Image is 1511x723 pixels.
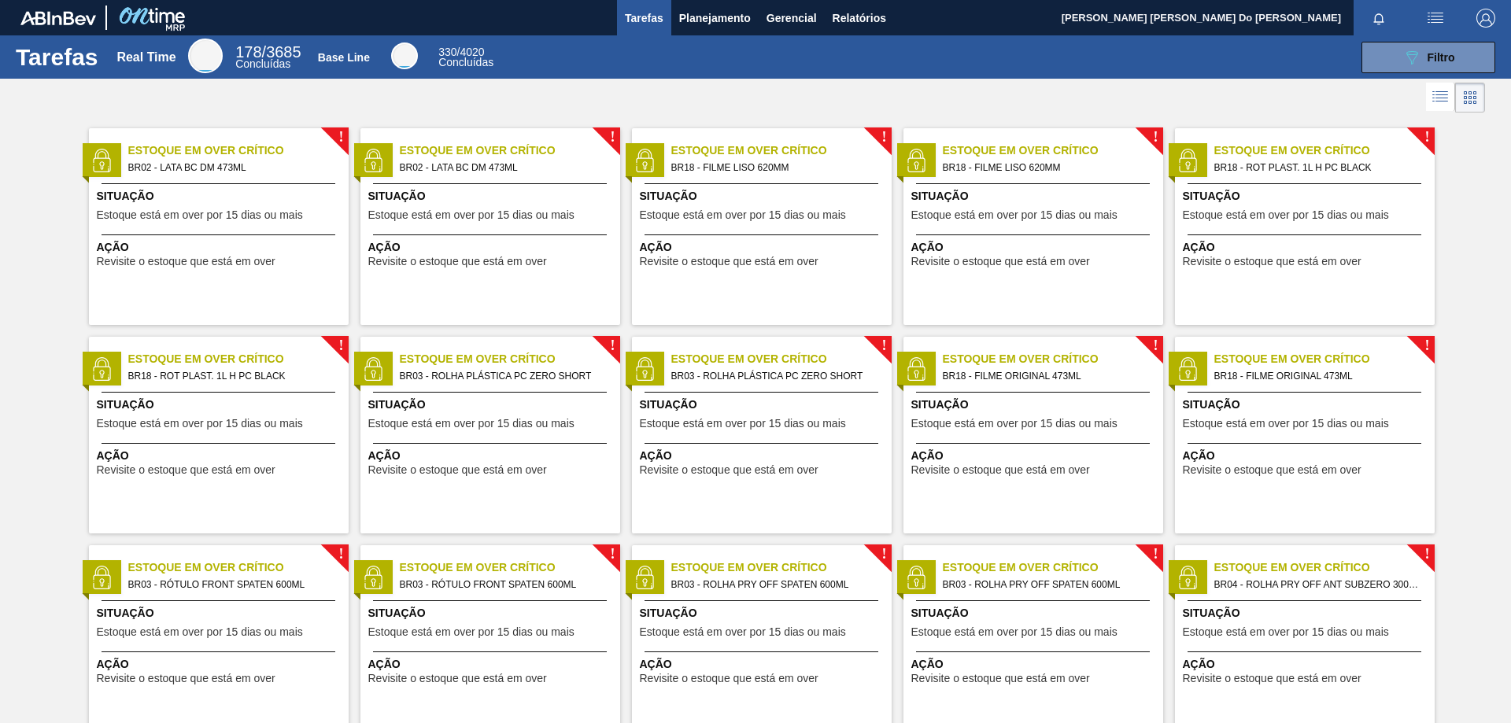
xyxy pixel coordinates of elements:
span: Estoque em Over Crítico [943,559,1163,576]
img: status [90,149,113,172]
span: Estoque está em over por 15 dias ou mais [368,209,574,221]
span: Estoque está em over por 15 dias ou mais [97,626,303,638]
img: status [90,357,113,381]
span: BR18 - FILME LISO 620MM [943,159,1151,176]
span: Revisite o estoque que está em over [640,464,818,476]
span: Revisite o estoque que está em over [911,256,1090,267]
span: Ação [640,448,888,464]
span: Ação [640,239,888,256]
span: Estoque em Over Crítico [128,142,349,159]
span: Filtro [1428,51,1455,64]
span: ! [1153,131,1158,143]
span: Situação [368,397,616,413]
div: Base Line [391,42,418,69]
span: Ação [97,656,345,673]
span: BR04 - ROLHA PRY OFF ANT SUBZERO 300ML [1214,576,1422,593]
span: / 3685 [235,43,301,61]
span: Situação [97,188,345,205]
span: Estoque em Over Crítico [400,351,620,367]
span: Estoque está em over por 15 dias ou mais [1183,418,1389,430]
span: Situação [1183,188,1431,205]
h1: Tarefas [16,48,98,66]
span: Situação [1183,605,1431,622]
span: Estoque está em over por 15 dias ou mais [911,418,1118,430]
span: Ação [911,239,1159,256]
span: Estoque em Over Crítico [128,351,349,367]
img: Logout [1476,9,1495,28]
span: Estoque em Over Crítico [128,559,349,576]
img: status [1176,357,1199,381]
span: Revisite o estoque que está em over [368,673,547,684]
span: BR03 - RÓTULO FRONT SPATEN 600ML [400,576,608,593]
span: Revisite o estoque que está em over [97,673,275,684]
span: Revisite o estoque que está em over [640,673,818,684]
span: Ação [97,448,345,464]
span: Estoque em Over Crítico [1214,351,1435,367]
img: status [361,149,385,172]
span: Estoque em Over Crítico [671,142,892,159]
span: BR03 - ROLHA PLÁSTICA PC ZERO SHORT [400,367,608,385]
span: Estoque em Over Crítico [1214,559,1435,576]
span: Ação [1183,656,1431,673]
span: ! [610,340,615,352]
span: Ação [911,448,1159,464]
div: Real Time [235,46,301,69]
img: status [633,566,656,589]
span: Estoque em Over Crítico [400,142,620,159]
span: ! [338,131,343,143]
span: ! [1153,340,1158,352]
span: Situação [368,605,616,622]
img: status [1176,149,1199,172]
span: Ação [368,448,616,464]
span: Revisite o estoque que está em over [368,464,547,476]
span: Ação [368,239,616,256]
span: Revisite o estoque que está em over [97,256,275,267]
span: Estoque está em over por 15 dias ou mais [640,418,846,430]
span: ! [1424,131,1429,143]
span: Estoque em Over Crítico [1214,142,1435,159]
span: 178 [235,43,261,61]
div: Real Time [188,39,223,73]
img: userActions [1426,9,1445,28]
span: Ação [1183,239,1431,256]
img: status [90,566,113,589]
img: status [361,357,385,381]
span: Ação [1183,448,1431,464]
span: ! [881,131,886,143]
span: Revisite o estoque que está em over [911,464,1090,476]
span: Ação [97,239,345,256]
span: ! [1424,340,1429,352]
span: Situação [640,397,888,413]
span: Estoque está em over por 15 dias ou mais [368,418,574,430]
span: Estoque está em over por 15 dias ou mais [911,209,1118,221]
span: Relatórios [833,9,886,28]
img: status [904,149,928,172]
span: Estoque está em over por 15 dias ou mais [97,418,303,430]
span: Situação [911,188,1159,205]
span: Revisite o estoque que está em over [368,256,547,267]
span: Estoque em Over Crítico [671,559,892,576]
img: status [904,357,928,381]
img: TNhmsLtSVTkK8tSr43FrP2fwEKptu5GPRR3wAAAABJRU5ErkJggg== [20,11,96,25]
span: Estoque em Over Crítico [943,142,1163,159]
div: Base Line [438,47,493,68]
span: Estoque está em over por 15 dias ou mais [368,626,574,638]
span: BR18 - FILME LISO 620MM [671,159,879,176]
span: Planejamento [679,9,751,28]
span: Tarefas [625,9,663,28]
span: Revisite o estoque que está em over [1183,464,1361,476]
button: Filtro [1361,42,1495,73]
span: Estoque em Over Crítico [943,351,1163,367]
span: Situação [97,605,345,622]
img: status [633,357,656,381]
span: Revisite o estoque que está em over [1183,256,1361,267]
span: BR03 - RÓTULO FRONT SPATEN 600ML [128,576,336,593]
span: Revisite o estoque que está em over [1183,673,1361,684]
span: Estoque está em over por 15 dias ou mais [640,626,846,638]
span: ! [881,548,886,560]
span: Situação [640,605,888,622]
span: BR03 - ROLHA PRY OFF SPATEN 600ML [943,576,1151,593]
img: status [904,566,928,589]
button: Notificações [1354,7,1404,29]
div: Visão em Cards [1455,83,1485,113]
